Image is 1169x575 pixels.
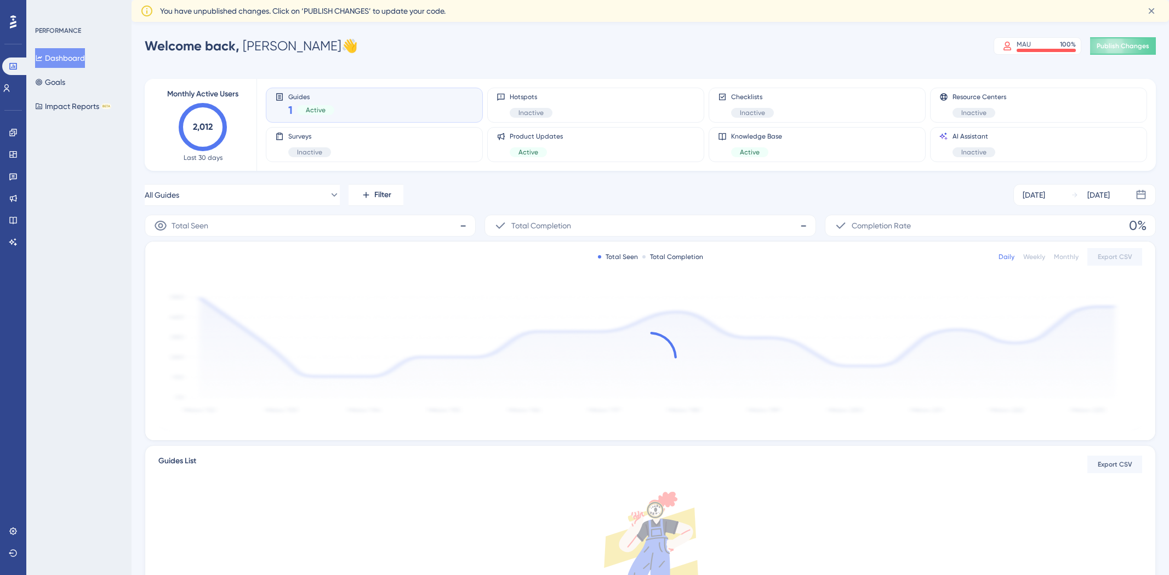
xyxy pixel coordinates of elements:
span: Inactive [740,108,765,117]
span: - [800,217,807,234]
span: Inactive [518,108,544,117]
button: Publish Changes [1090,37,1156,55]
div: Total Completion [642,252,703,261]
span: Active [518,148,538,157]
span: Guides List [158,455,196,474]
div: PERFORMANCE [35,26,81,35]
div: 100 % [1060,40,1076,49]
span: Monthly Active Users [167,88,238,101]
button: Export CSV [1087,248,1142,266]
span: Inactive [961,148,986,157]
button: Impact ReportsBETA [35,96,111,116]
span: Last 30 days [184,153,223,162]
span: Resource Centers [953,93,1006,101]
span: Product Updates [510,132,563,141]
span: Welcome back, [145,38,239,54]
div: [DATE] [1023,188,1045,202]
span: Guides [288,93,334,100]
span: Export CSV [1098,460,1132,469]
span: Hotspots [510,93,552,101]
span: - [460,217,466,234]
span: Total Seen [172,219,208,232]
div: [DATE] [1087,188,1110,202]
button: Filter [349,184,403,206]
span: Inactive [961,108,986,117]
button: All Guides [145,184,340,206]
span: Active [740,148,760,157]
span: 0% [1129,217,1147,234]
span: All Guides [145,188,179,202]
span: Checklists [731,93,774,101]
span: Total Completion [511,219,571,232]
div: BETA [101,104,111,109]
span: Inactive [297,148,322,157]
span: Completion Rate [852,219,911,232]
span: You have unpublished changes. Click on ‘PUBLISH CHANGES’ to update your code. [160,4,446,18]
div: Daily [999,252,1014,261]
span: Export CSV [1098,252,1132,261]
div: Monthly [1054,252,1079,261]
div: Weekly [1023,252,1045,261]
span: Filter [374,188,391,202]
span: Surveys [288,132,331,141]
span: Knowledge Base [731,132,782,141]
span: 1 [288,102,293,118]
span: Active [306,106,326,114]
button: Goals [35,72,65,92]
span: AI Assistant [953,132,995,141]
div: Total Seen [598,252,638,261]
div: [PERSON_NAME] 👋 [145,37,358,55]
button: Dashboard [35,48,85,68]
text: 2,012 [193,122,213,132]
div: MAU [1017,40,1031,49]
span: Publish Changes [1097,42,1149,50]
button: Export CSV [1087,456,1142,473]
